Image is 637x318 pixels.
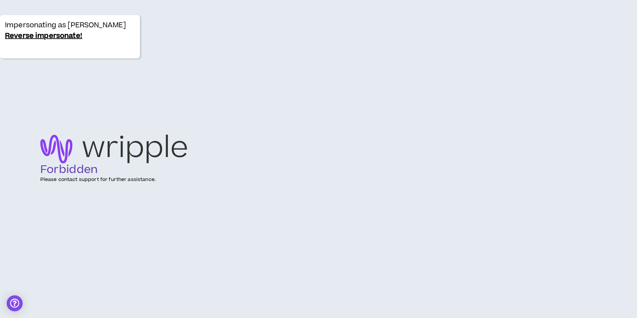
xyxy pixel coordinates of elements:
h2: Forbidden [40,163,552,176]
p: Please contact support for further assistance. [40,176,552,183]
p: Impersonating as [PERSON_NAME] [5,20,126,31]
img: Wripple [40,135,187,163]
div: Open Intercom Messenger [7,295,23,311]
a: Reverse impersonate! [5,31,82,41]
